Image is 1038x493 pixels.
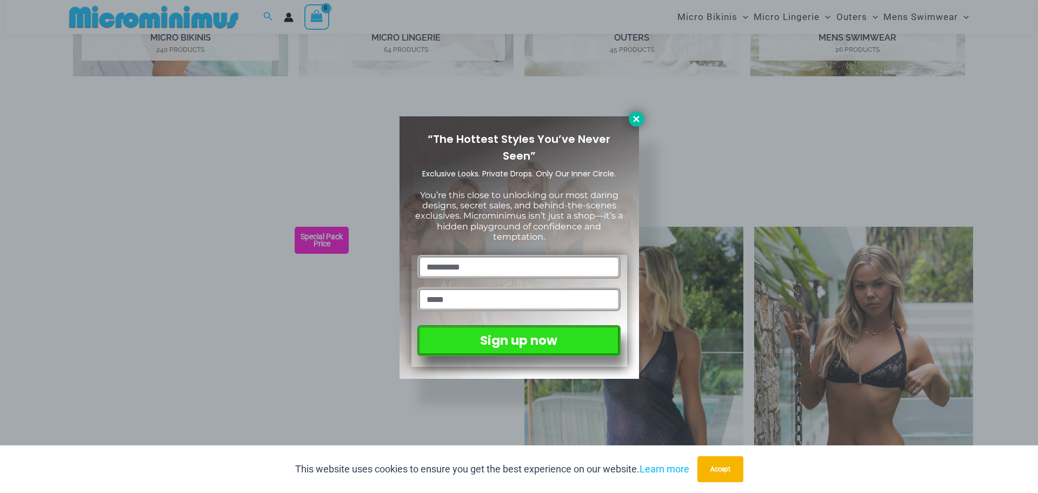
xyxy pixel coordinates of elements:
[417,325,620,356] button: Sign up now
[697,456,743,482] button: Accept
[629,111,644,127] button: Close
[428,132,610,163] span: “The Hottest Styles You’ve Never Seen”
[295,461,689,477] p: This website uses cookies to ensure you get the best experience on our website.
[640,463,689,475] a: Learn more
[422,168,616,179] span: Exclusive Looks. Private Drops. Only Our Inner Circle.
[415,190,623,242] span: You’re this close to unlocking our most daring designs, secret sales, and behind-the-scenes exclu...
